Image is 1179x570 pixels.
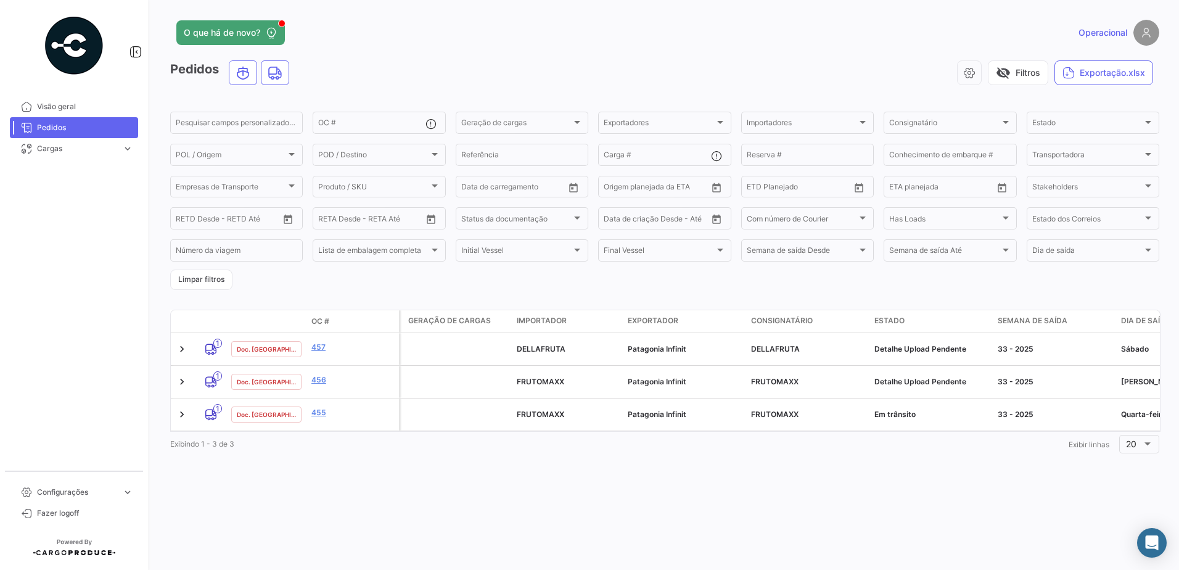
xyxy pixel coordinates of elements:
[176,184,286,193] span: Empresas de Transporte
[874,344,988,355] div: Detalhe Upload Pendente
[1126,439,1136,449] span: 20
[998,376,1111,387] div: 33 - 2025
[318,216,340,225] input: Desde
[311,407,394,418] a: 455
[408,315,491,326] span: Geração de cargas
[512,310,623,332] datatable-header-cell: Importador
[311,316,329,327] span: OC #
[889,120,1000,129] span: Consignatário
[176,376,188,388] a: Expand/Collapse Row
[1069,440,1109,449] span: Exibir linhas
[564,178,583,197] button: Open calendar
[889,216,1000,225] span: Has Loads
[747,248,857,257] span: Semana de saída Desde
[461,120,572,129] span: Geração de cargas
[998,315,1067,326] span: Semana de saída
[184,27,260,39] span: O que há de novo?
[207,216,256,225] input: Até
[170,60,293,85] h3: Pedidos
[318,152,429,161] span: POD / Destino
[707,210,726,228] button: Open calendar
[229,61,257,85] button: Ocean
[10,117,138,138] a: Pedidos
[751,315,813,326] span: Consignatário
[747,120,857,129] span: Importadores
[1078,27,1127,39] span: Operacional
[993,310,1116,332] datatable-header-cell: Semana de saída
[778,184,827,193] input: Até
[751,344,800,353] span: DELLAFRUTA
[747,216,857,225] span: Com número de Courier
[604,216,626,225] input: Desde
[635,184,684,193] input: Até
[261,61,289,85] button: Land
[751,377,799,386] span: FRUTOMAXX
[279,210,297,228] button: Open calendar
[517,315,567,326] span: Importador
[746,310,869,332] datatable-header-cell: Consignatário
[401,310,512,332] datatable-header-cell: Geração de cargas
[176,20,285,45] button: O que há de novo?
[998,344,1111,355] div: 33 - 2025
[37,143,117,154] span: Cargas
[37,487,117,498] span: Configurações
[998,409,1111,420] div: 33 - 2025
[176,408,188,421] a: Expand/Collapse Row
[751,410,799,419] span: FRUTOMAXX
[43,15,105,76] img: powered-by.png
[623,310,746,332] datatable-header-cell: Exportador
[1137,528,1167,558] div: Abrir Intercom Messenger
[311,342,394,353] a: 457
[122,143,133,154] span: expand_more
[422,210,440,228] button: Open calendar
[318,184,429,193] span: Produto / SKU
[122,487,133,498] span: expand_more
[517,410,564,419] span: FRUTOMAXX
[170,439,234,448] span: Exibindo 1 - 3 de 3
[1032,248,1143,257] span: Dia de saída
[170,270,232,290] button: Limpar filtros
[318,248,429,257] span: Lista de embalagem completa
[37,101,133,112] span: Visão geral
[874,409,988,420] div: Em trânsito
[1054,60,1153,85] button: Exportação.xlsx
[237,344,296,354] span: Doc. [GEOGRAPHIC_DATA]
[213,404,222,413] span: 1
[1032,184,1143,193] span: Stakeholders
[349,216,398,225] input: Até
[176,343,188,355] a: Expand/Collapse Row
[517,344,565,353] span: DELLAFRUTA
[604,120,714,129] span: Exportadores
[869,310,993,332] datatable-header-cell: Estado
[1032,216,1143,225] span: Estado dos Correios
[604,248,714,257] span: Final Vessel
[889,248,1000,257] span: Semana de saída Até
[628,344,686,353] span: Patagonia Infinit
[707,178,726,197] button: Open calendar
[461,216,572,225] span: Status da documentação
[993,178,1011,197] button: Open calendar
[237,377,296,387] span: Doc. [GEOGRAPHIC_DATA]
[874,376,988,387] div: Detalhe Upload Pendente
[850,178,868,197] button: Open calendar
[747,184,769,193] input: Desde
[628,410,686,419] span: Patagonia Infinit
[226,316,306,326] datatable-header-cell: Estado Doc.
[889,184,911,193] input: Desde
[517,377,564,386] span: FRUTOMAXX
[628,315,678,326] span: Exportador
[306,311,399,332] datatable-header-cell: OC #
[176,216,198,225] input: Desde
[461,248,572,257] span: Initial Vessel
[1032,120,1143,129] span: Estado
[195,316,226,326] datatable-header-cell: Modo de Transporte
[461,184,483,193] input: Desde
[492,184,541,193] input: Até
[635,216,684,225] input: Até
[988,60,1048,85] button: visibility_offFiltros
[1133,20,1159,46] img: placeholder-user.png
[37,508,133,519] span: Fazer logoff
[37,122,133,133] span: Pedidos
[237,410,296,419] span: Doc. [GEOGRAPHIC_DATA]
[10,96,138,117] a: Visão geral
